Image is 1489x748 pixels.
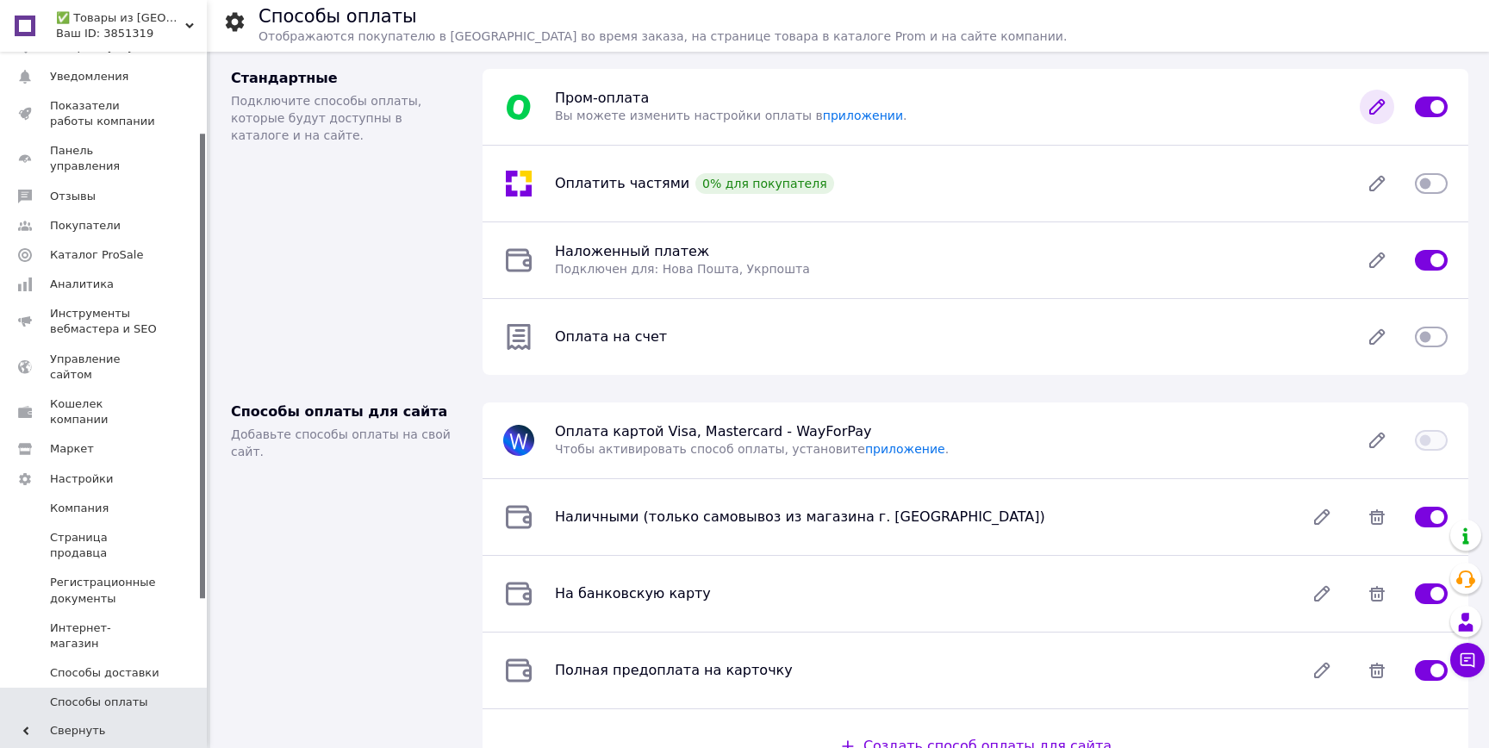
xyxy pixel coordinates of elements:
span: Регистрационные документы [50,575,159,606]
span: Чтобы активировать способ оплаты, установите . [555,442,949,456]
h1: Способы оплаты [259,6,417,27]
span: Способы доставки [50,665,159,681]
span: Покупатели [50,218,121,234]
span: На банковскую карту [555,585,711,602]
span: Наложенный платеж [555,243,709,259]
span: Страница продавца [50,530,159,561]
a: приложении [823,109,903,122]
span: Отображаются покупателю в [GEOGRAPHIC_DATA] во время заказа, на странице товара в каталоге Prom и... [259,29,1067,43]
button: Чат с покупателем [1450,643,1485,677]
span: Управление сайтом [50,352,159,383]
span: Маркет [50,441,94,457]
span: Стандартные [231,70,338,86]
span: Способы оплаты [50,695,148,710]
span: Интернет-магазин [50,620,159,651]
span: Оплата картой Visa, Mastercard - WayForPay [555,423,871,439]
span: Пром-оплата [555,90,649,106]
span: Наличными (только самовывоз из магазина г. [GEOGRAPHIC_DATA]) [555,508,1045,525]
div: Ваш ID: 3851319 [56,26,207,41]
span: Аналитика [50,277,114,292]
span: Подключите способы оплаты, которые будут доступны в каталоге и на сайте. [231,94,421,142]
span: Оплата на счет [555,328,667,345]
span: Добавьте способы оплаты на свой сайт. [231,427,451,458]
span: Показатели работы компании [50,98,159,129]
span: Каталог ProSale [50,247,143,263]
span: Полная предоплата на карточку [555,662,793,678]
span: Отзывы [50,189,96,204]
span: Настройки [50,471,113,487]
div: 0% для покупателя [695,173,834,194]
span: Кошелек компании [50,396,159,427]
span: Вы можете изменить настройки оплаты в . [555,109,907,122]
a: приложение [865,442,945,456]
span: Способы оплаты для сайта [231,403,447,420]
span: Подключен для: Нова Пошта, Укрпошта [555,262,810,276]
span: ✅ Товары из Европы - Лучшие цены в Украине! [56,10,185,26]
span: Компания [50,501,109,516]
span: Инструменты вебмастера и SEO [50,306,159,337]
span: Оплатить частями [555,175,689,191]
span: Панель управления [50,143,159,174]
span: Уведомления [50,69,128,84]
